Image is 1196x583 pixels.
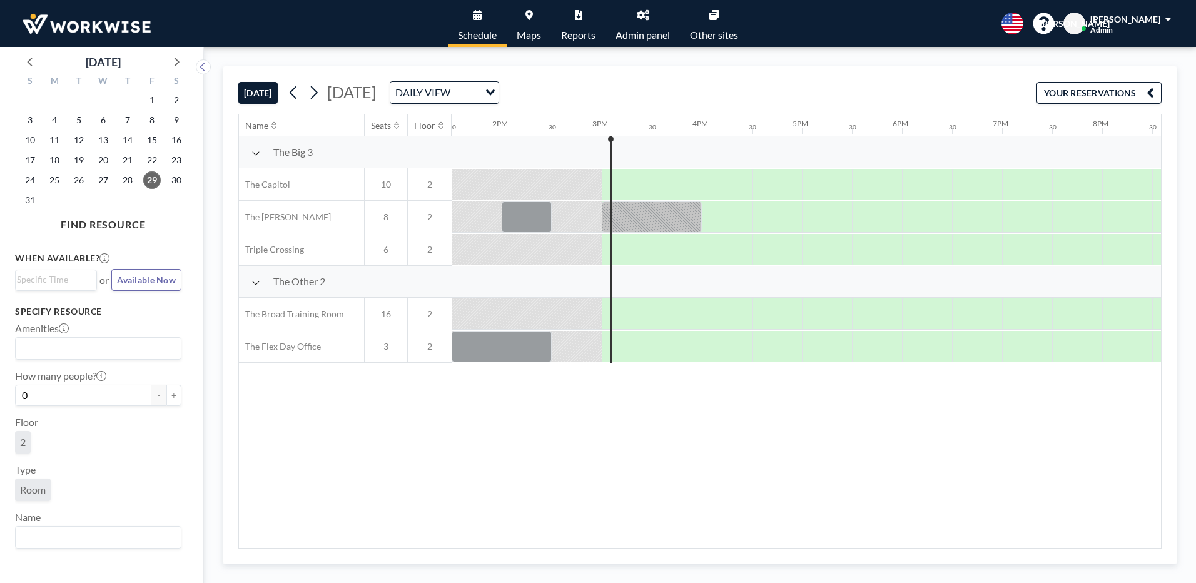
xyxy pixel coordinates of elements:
[91,74,116,90] div: W
[20,484,46,496] span: Room
[17,340,174,357] input: Search for option
[649,123,656,131] div: 30
[168,111,185,129] span: Saturday, August 9, 2025
[408,179,452,190] span: 2
[166,385,181,406] button: +
[18,74,43,90] div: S
[408,308,452,320] span: 2
[15,322,69,335] label: Amenities
[119,151,136,169] span: Thursday, August 21, 2025
[119,171,136,189] span: Thursday, August 28, 2025
[168,91,185,109] span: Saturday, August 2, 2025
[70,151,88,169] span: Tuesday, August 19, 2025
[327,83,377,101] span: [DATE]
[86,53,121,71] div: [DATE]
[94,151,112,169] span: Wednesday, August 20, 2025
[749,123,756,131] div: 30
[458,30,497,40] span: Schedule
[46,131,63,149] span: Monday, August 11, 2025
[390,82,499,103] div: Search for option
[365,179,407,190] span: 10
[239,211,331,223] span: The [PERSON_NAME]
[549,123,556,131] div: 30
[408,244,452,255] span: 2
[517,30,541,40] span: Maps
[46,171,63,189] span: Monday, August 25, 2025
[20,436,26,449] span: 2
[1040,18,1110,29] span: [PERSON_NAME]
[16,527,181,548] div: Search for option
[143,171,161,189] span: Friday, August 29, 2025
[94,131,112,149] span: Wednesday, August 13, 2025
[893,119,908,128] div: 6PM
[21,151,39,169] span: Sunday, August 17, 2025
[1049,123,1057,131] div: 30
[365,341,407,352] span: 3
[408,341,452,352] span: 2
[15,464,36,476] label: Type
[15,213,191,231] h4: FIND RESOURCE
[1149,123,1157,131] div: 30
[70,111,88,129] span: Tuesday, August 5, 2025
[690,30,738,40] span: Other sites
[393,84,453,101] span: DAILY VIEW
[164,74,188,90] div: S
[408,211,452,223] span: 2
[793,119,808,128] div: 5PM
[993,119,1008,128] div: 7PM
[561,30,595,40] span: Reports
[67,74,91,90] div: T
[592,119,608,128] div: 3PM
[454,84,478,101] input: Search for option
[273,146,313,158] span: The Big 3
[1090,14,1160,24] span: [PERSON_NAME]
[168,131,185,149] span: Saturday, August 16, 2025
[239,308,344,320] span: The Broad Training Room
[616,30,670,40] span: Admin panel
[115,74,139,90] div: T
[117,275,176,285] span: Available Now
[238,82,278,104] button: [DATE]
[99,274,109,286] span: or
[143,111,161,129] span: Friday, August 8, 2025
[239,341,321,352] span: The Flex Day Office
[492,119,508,128] div: 2PM
[448,123,456,131] div: 30
[168,151,185,169] span: Saturday, August 23, 2025
[15,416,38,428] label: Floor
[15,306,181,317] h3: Specify resource
[239,244,304,255] span: Triple Crossing
[692,119,708,128] div: 4PM
[70,131,88,149] span: Tuesday, August 12, 2025
[20,11,153,36] img: organization-logo
[16,338,181,359] div: Search for option
[70,171,88,189] span: Tuesday, August 26, 2025
[168,171,185,189] span: Saturday, August 30, 2025
[17,273,89,286] input: Search for option
[15,370,106,382] label: How many people?
[273,275,325,288] span: The Other 2
[15,511,41,524] label: Name
[94,111,112,129] span: Wednesday, August 6, 2025
[43,74,67,90] div: M
[414,120,435,131] div: Floor
[119,111,136,129] span: Thursday, August 7, 2025
[143,91,161,109] span: Friday, August 1, 2025
[46,111,63,129] span: Monday, August 4, 2025
[849,123,856,131] div: 30
[46,151,63,169] span: Monday, August 18, 2025
[21,171,39,189] span: Sunday, August 24, 2025
[365,244,407,255] span: 6
[143,151,161,169] span: Friday, August 22, 2025
[143,131,161,149] span: Friday, August 15, 2025
[151,385,166,406] button: -
[1036,82,1162,104] button: YOUR RESERVATIONS
[119,131,136,149] span: Thursday, August 14, 2025
[17,529,174,545] input: Search for option
[365,211,407,223] span: 8
[371,120,391,131] div: Seats
[245,120,268,131] div: Name
[21,131,39,149] span: Sunday, August 10, 2025
[16,270,96,289] div: Search for option
[239,179,290,190] span: The Capitol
